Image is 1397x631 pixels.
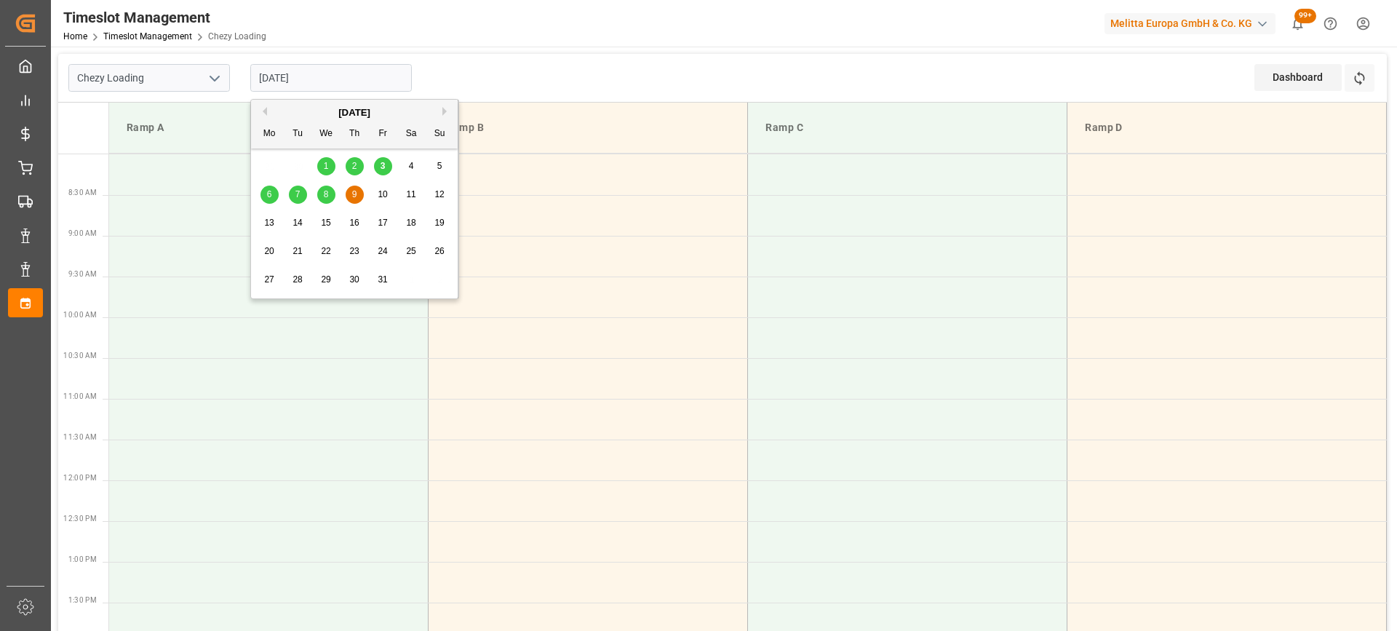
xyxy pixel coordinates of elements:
div: Choose Thursday, October 30th, 2025 [346,271,364,289]
span: 17 [378,218,387,228]
div: Choose Saturday, October 11th, 2025 [402,186,421,204]
span: 1:30 PM [68,596,97,604]
span: 10:00 AM [63,311,97,319]
div: Choose Thursday, October 23rd, 2025 [346,242,364,261]
div: Choose Saturday, October 18th, 2025 [402,214,421,232]
div: Sa [402,125,421,143]
span: 3 [381,161,386,171]
div: Choose Saturday, October 4th, 2025 [402,157,421,175]
div: Choose Sunday, October 26th, 2025 [431,242,449,261]
span: 21 [292,246,302,256]
div: Ramp C [760,114,1055,141]
span: 10:30 AM [63,352,97,360]
a: Timeslot Management [103,31,192,41]
div: Choose Wednesday, October 15th, 2025 [317,214,335,232]
div: Choose Friday, October 17th, 2025 [374,214,392,232]
div: Choose Wednesday, October 8th, 2025 [317,186,335,204]
span: 27 [264,274,274,285]
button: Help Center [1314,7,1347,40]
span: 9:00 AM [68,229,97,237]
span: 7 [295,189,301,199]
button: Previous Month [258,107,267,116]
div: Fr [374,125,392,143]
span: 20 [264,246,274,256]
div: Choose Thursday, October 9th, 2025 [346,186,364,204]
button: show 100 new notifications [1281,7,1314,40]
div: Mo [260,125,279,143]
span: 19 [434,218,444,228]
input: DD-MM-YYYY [250,64,412,92]
span: 16 [349,218,359,228]
button: Next Month [442,107,451,116]
div: Ramp A [121,114,416,141]
div: month 2025-10 [255,152,454,294]
div: Choose Wednesday, October 22nd, 2025 [317,242,335,261]
span: 9 [352,189,357,199]
span: 15 [321,218,330,228]
span: 25 [406,246,415,256]
span: 1:00 PM [68,555,97,563]
span: 23 [349,246,359,256]
div: Choose Friday, October 3rd, 2025 [374,157,392,175]
div: [DATE] [251,106,458,120]
span: 30 [349,274,359,285]
button: open menu [203,67,225,90]
div: Ramp B [440,114,736,141]
div: Choose Monday, October 6th, 2025 [260,186,279,204]
span: 9:30 AM [68,270,97,278]
button: Melitta Europa GmbH & Co. KG [1105,9,1281,37]
div: Timeslot Management [63,7,266,28]
a: Home [63,31,87,41]
div: Dashboard [1254,64,1342,91]
div: Choose Tuesday, October 7th, 2025 [289,186,307,204]
div: Ramp D [1079,114,1374,141]
div: Choose Monday, October 13th, 2025 [260,214,279,232]
span: 29 [321,274,330,285]
div: We [317,125,335,143]
div: Choose Wednesday, October 1st, 2025 [317,157,335,175]
div: Choose Thursday, October 16th, 2025 [346,214,364,232]
span: 12:30 PM [63,515,97,523]
span: 12 [434,189,444,199]
span: 2 [352,161,357,171]
div: Choose Sunday, October 5th, 2025 [431,157,449,175]
span: 13 [264,218,274,228]
div: Melitta Europa GmbH & Co. KG [1105,13,1275,34]
div: Choose Tuesday, October 14th, 2025 [289,214,307,232]
span: 12:00 PM [63,474,97,482]
div: Tu [289,125,307,143]
span: 11 [406,189,415,199]
div: Su [431,125,449,143]
div: Choose Saturday, October 25th, 2025 [402,242,421,261]
span: 4 [409,161,414,171]
span: 99+ [1294,9,1316,23]
span: 10 [378,189,387,199]
span: 18 [406,218,415,228]
div: Choose Friday, October 24th, 2025 [374,242,392,261]
span: 14 [292,218,302,228]
span: 11:00 AM [63,392,97,400]
span: 24 [378,246,387,256]
div: Choose Monday, October 27th, 2025 [260,271,279,289]
span: 8:30 AM [68,188,97,197]
span: 8 [324,189,329,199]
div: Choose Tuesday, October 28th, 2025 [289,271,307,289]
div: Choose Sunday, October 19th, 2025 [431,214,449,232]
span: 5 [437,161,442,171]
span: 1 [324,161,329,171]
div: Choose Friday, October 31st, 2025 [374,271,392,289]
div: Choose Friday, October 10th, 2025 [374,186,392,204]
div: Choose Wednesday, October 29th, 2025 [317,271,335,289]
div: Choose Sunday, October 12th, 2025 [431,186,449,204]
span: 26 [434,246,444,256]
span: 31 [378,274,387,285]
input: Type to search/select [68,64,230,92]
div: Choose Monday, October 20th, 2025 [260,242,279,261]
span: 11:30 AM [63,433,97,441]
span: 6 [267,189,272,199]
span: 22 [321,246,330,256]
div: Choose Tuesday, October 21st, 2025 [289,242,307,261]
div: Choose Thursday, October 2nd, 2025 [346,157,364,175]
div: Th [346,125,364,143]
span: 28 [292,274,302,285]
